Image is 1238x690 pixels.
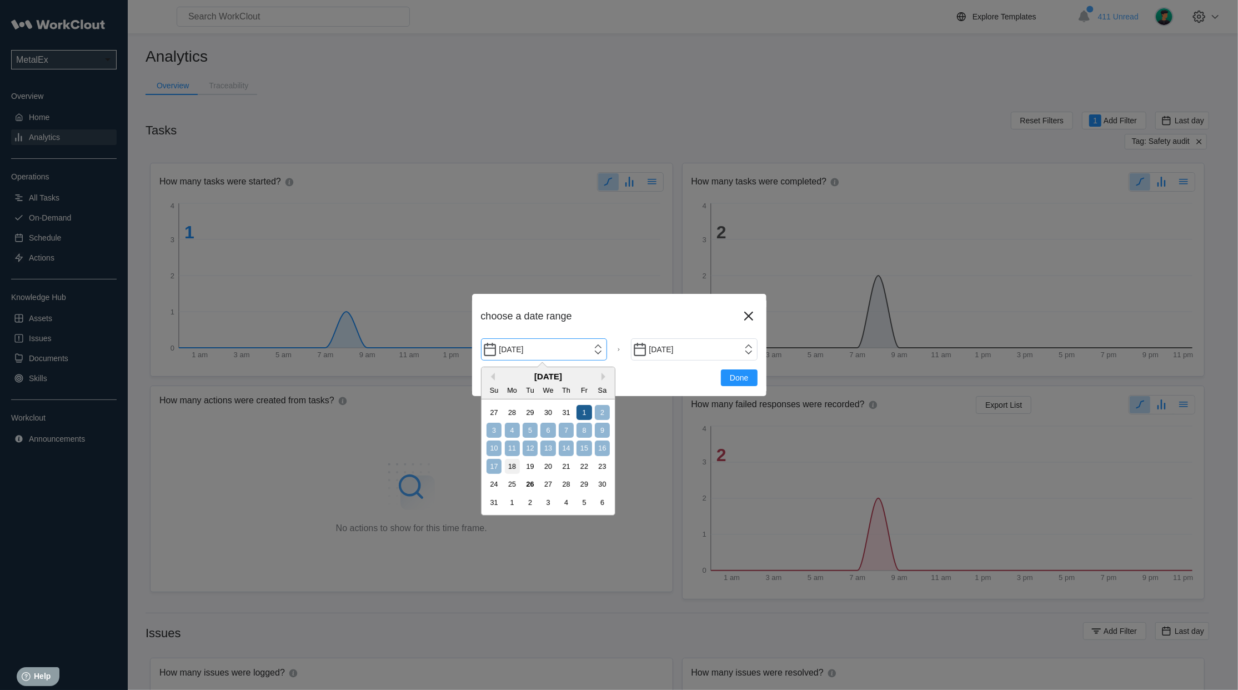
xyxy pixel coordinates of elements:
div: Choose Wednesday, September 3rd, 2025 [540,495,555,510]
div: Choose Thursday, August 21st, 2025 [559,459,574,474]
div: [DATE] [482,372,615,381]
button: Done [721,369,757,386]
div: choose a date range [481,311,740,322]
div: Choose Monday, August 11th, 2025 [505,441,520,456]
div: Choose Saturday, August 23rd, 2025 [595,459,610,474]
div: Choose Friday, August 1st, 2025 [577,405,592,420]
div: Choose Monday, August 4th, 2025 [505,423,520,438]
div: Tu [523,383,538,398]
div: Choose Thursday, July 31st, 2025 [559,405,574,420]
div: Choose Saturday, August 30th, 2025 [595,477,610,492]
div: Sa [595,383,610,398]
div: Choose Wednesday, August 13th, 2025 [540,441,555,456]
div: Choose Tuesday, July 29th, 2025 [523,405,538,420]
span: Done [730,374,748,382]
div: Choose Monday, July 28th, 2025 [505,405,520,420]
input: End Date [631,338,758,361]
div: Choose Friday, August 8th, 2025 [577,423,592,438]
div: month 2025-08 [485,403,611,512]
div: Choose Monday, September 1st, 2025 [505,495,520,510]
div: Choose Friday, August 29th, 2025 [577,477,592,492]
div: Choose Sunday, July 27th, 2025 [487,405,502,420]
div: Choose Tuesday, August 19th, 2025 [523,459,538,474]
input: Start Date [481,338,608,361]
div: Choose Wednesday, August 6th, 2025 [540,423,555,438]
div: Choose Thursday, August 7th, 2025 [559,423,574,438]
div: Choose Tuesday, September 2nd, 2025 [523,495,538,510]
div: Choose Sunday, August 10th, 2025 [487,441,502,456]
div: Choose Tuesday, August 12th, 2025 [523,441,538,456]
div: Choose Sunday, August 17th, 2025 [487,459,502,474]
div: Choose Saturday, August 16th, 2025 [595,441,610,456]
div: We [540,383,555,398]
button: Next Month [602,373,609,381]
div: Choose Tuesday, August 26th, 2025 [523,477,538,492]
div: Choose Friday, August 22nd, 2025 [577,459,592,474]
div: Choose Saturday, August 2nd, 2025 [595,405,610,420]
div: Choose Saturday, September 6th, 2025 [595,495,610,510]
div: Choose Monday, August 18th, 2025 [505,459,520,474]
div: Th [559,383,574,398]
div: Choose Thursday, August 28th, 2025 [559,477,574,492]
div: Choose Sunday, August 24th, 2025 [487,477,502,492]
button: Previous Month [487,373,495,381]
div: Choose Saturday, August 9th, 2025 [595,423,610,438]
div: Choose Wednesday, August 27th, 2025 [540,477,555,492]
div: Choose Friday, September 5th, 2025 [577,495,592,510]
div: Choose Monday, August 25th, 2025 [505,477,520,492]
div: Choose Thursday, August 14th, 2025 [559,441,574,456]
div: Choose Tuesday, August 5th, 2025 [523,423,538,438]
div: Mo [505,383,520,398]
div: Fr [577,383,592,398]
div: Choose Thursday, September 4th, 2025 [559,495,574,510]
div: Choose Wednesday, August 20th, 2025 [540,459,555,474]
div: Choose Friday, August 15th, 2025 [577,441,592,456]
div: Choose Wednesday, July 30th, 2025 [540,405,555,420]
div: Su [487,383,502,398]
div: Choose Sunday, August 3rd, 2025 [487,423,502,438]
div: Choose Sunday, August 31st, 2025 [487,495,502,510]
